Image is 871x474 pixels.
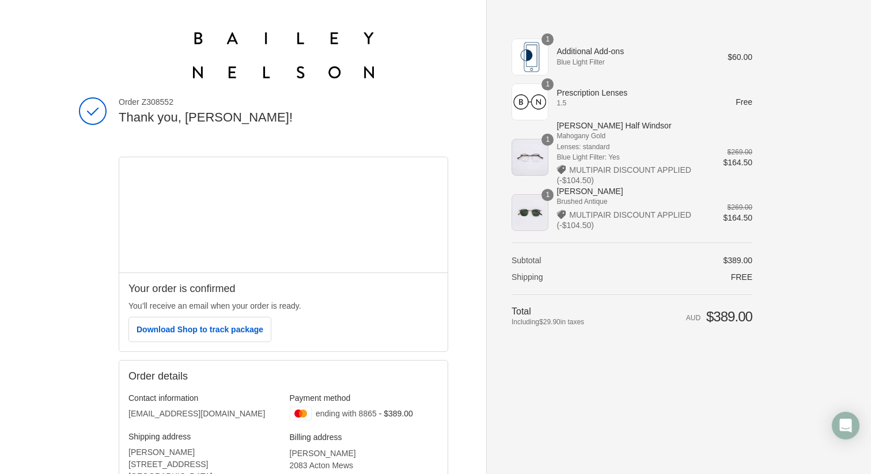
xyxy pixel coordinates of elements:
span: - $389.00 [379,409,413,418]
button: Download Shop to track package [128,317,271,342]
span: Total [512,306,531,316]
span: 1 [541,33,554,45]
span: Including in taxes [512,317,627,327]
img: Bailey Nelson Australia [193,32,374,78]
span: Lenses: standard [556,142,707,152]
span: Download Shop to track package [137,325,263,334]
span: $164.50 [723,158,752,167]
span: Additional Add-ons [556,46,707,56]
span: $389.00 [706,309,752,324]
span: ending with 8865 [316,409,377,418]
bdo: [EMAIL_ADDRESS][DOMAIN_NAME] [128,409,265,418]
span: [PERSON_NAME] Half Windsor [556,120,707,131]
h2: Thank you, [PERSON_NAME]! [119,109,448,126]
span: Free [731,272,752,282]
h3: Billing address [290,432,439,442]
img: Additional Add-ons - Blue Light Filter [512,39,548,75]
span: MULTIPAIR DISCOUNT APPLIED (-$104.50) [556,210,691,230]
span: Brushed Antique [556,196,707,207]
span: Free [736,97,752,107]
span: $60.00 [728,52,752,62]
span: MULTIPAIR DISCOUNT APPLIED (-$104.50) [556,165,691,185]
span: Blue Light Filter: Yes [556,152,707,162]
p: You’ll receive an email when your order is ready. [128,300,438,312]
img: Theodore Sunglasses - Brushed Antique [512,194,548,231]
span: AUD [686,314,700,322]
span: 1 [541,78,554,90]
div: Google map displaying pin point of shipping address: Woollahra, New South Wales [119,157,448,272]
span: Order Z308552 [119,97,448,107]
h3: Shipping address [128,431,278,442]
iframe: Google map displaying pin point of shipping address: Woollahra, New South Wales [119,157,448,272]
th: Subtotal [512,255,627,266]
span: $164.50 [723,213,752,222]
span: Mahogany Gold [556,131,707,141]
span: $29.90 [539,318,561,326]
span: $389.00 [723,256,752,265]
span: [PERSON_NAME] [556,186,707,196]
del: $269.00 [728,203,752,211]
h2: Order details [128,370,438,383]
span: 1 [541,189,554,201]
span: Prescription Lenses [556,88,707,98]
img: Theodore Half Windsor - Mahogany Gold [512,139,548,176]
img: Prescription Lenses - 1.5 [512,84,548,120]
h3: Contact information [128,393,278,403]
span: Blue Light Filter [556,57,707,67]
h3: Payment method [290,393,439,403]
span: Shipping [512,272,543,282]
span: 1.5 [556,98,707,108]
del: $269.00 [728,148,752,156]
span: 1 [541,134,554,146]
div: Open Intercom Messenger [832,412,859,439]
h2: Your order is confirmed [128,282,438,295]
